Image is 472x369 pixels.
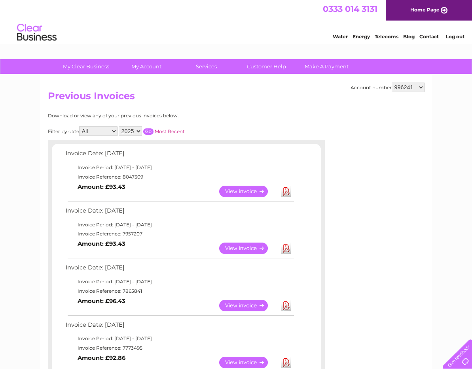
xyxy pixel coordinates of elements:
[64,172,295,182] td: Invoice Reference: 8047509
[219,357,277,368] a: View
[78,354,125,361] b: Amount: £92.86
[155,128,185,134] a: Most Recent
[333,34,348,40] a: Water
[323,4,377,14] a: 0333 014 3131
[174,59,239,74] a: Services
[49,4,423,38] div: Clear Business is a trading name of Verastar Limited (registered in [GEOGRAPHIC_DATA] No. 3667643...
[78,183,125,190] b: Amount: £93.43
[64,286,295,296] td: Invoice Reference: 7865841
[446,34,464,40] a: Log out
[64,148,295,163] td: Invoice Date: [DATE]
[219,300,277,311] a: View
[294,59,359,74] a: Make A Payment
[64,320,295,334] td: Invoice Date: [DATE]
[219,186,277,197] a: View
[78,297,125,305] b: Amount: £96.43
[64,205,295,220] td: Invoice Date: [DATE]
[403,34,415,40] a: Blog
[419,34,439,40] a: Contact
[17,21,57,45] img: logo.png
[219,243,277,254] a: View
[281,243,291,254] a: Download
[64,277,295,286] td: Invoice Period: [DATE] - [DATE]
[64,262,295,277] td: Invoice Date: [DATE]
[48,113,256,119] div: Download or view any of your previous invoices below.
[375,34,398,40] a: Telecoms
[64,343,295,353] td: Invoice Reference: 7773495
[281,186,291,197] a: Download
[64,334,295,343] td: Invoice Period: [DATE] - [DATE]
[353,34,370,40] a: Energy
[351,83,425,92] div: Account number
[234,59,299,74] a: Customer Help
[64,220,295,230] td: Invoice Period: [DATE] - [DATE]
[53,59,119,74] a: My Clear Business
[281,300,291,311] a: Download
[78,240,125,247] b: Amount: £93.43
[114,59,179,74] a: My Account
[48,90,425,105] h2: Previous Invoices
[64,229,295,239] td: Invoice Reference: 7957207
[64,163,295,172] td: Invoice Period: [DATE] - [DATE]
[48,126,256,136] div: Filter by date
[281,357,291,368] a: Download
